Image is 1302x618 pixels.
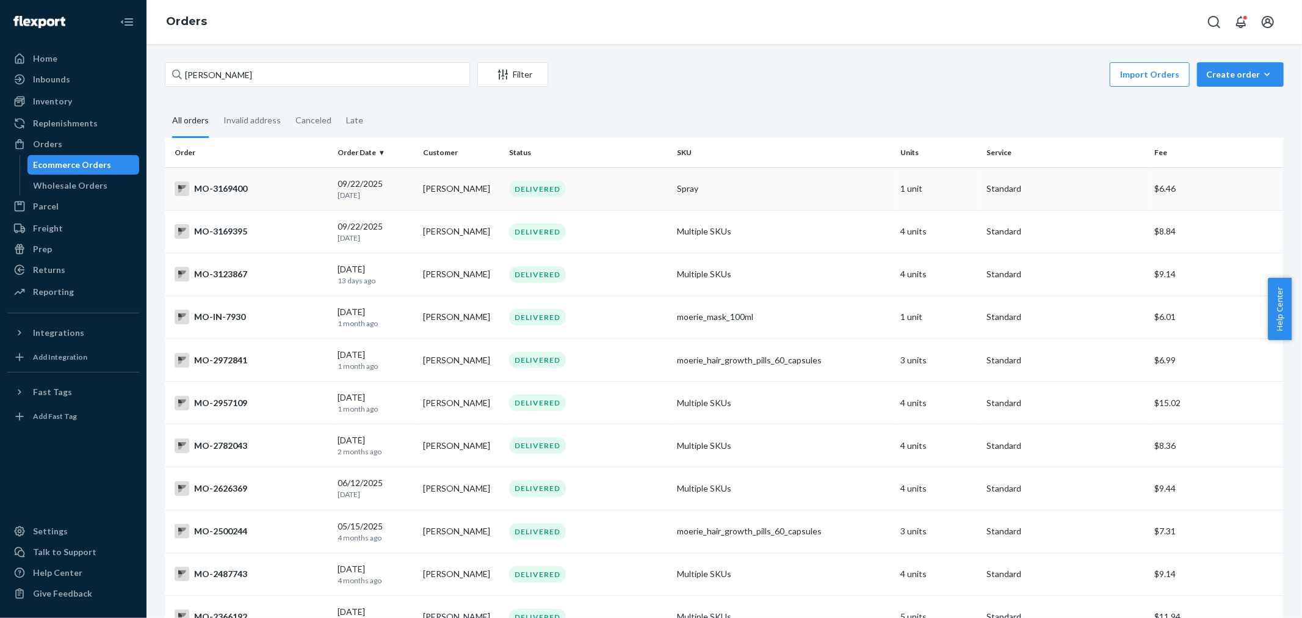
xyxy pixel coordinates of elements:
[338,220,414,243] div: 09/22/2025
[418,382,504,424] td: [PERSON_NAME]
[986,225,1145,238] p: Standard
[338,533,414,543] p: 4 months ago
[509,523,566,540] div: DELIVERED
[34,159,112,171] div: Ecommerce Orders
[986,482,1145,495] p: Standard
[338,190,414,200] p: [DATE]
[1149,553,1284,595] td: $9.14
[672,424,896,467] td: Multiple SKUs
[338,318,414,329] p: 1 month ago
[423,147,499,158] div: Customer
[223,104,281,136] div: Invalid address
[33,352,87,362] div: Add Integration
[7,382,139,402] button: Fast Tags
[7,92,139,111] a: Inventory
[338,446,414,457] p: 2 months ago
[338,263,414,286] div: [DATE]
[33,138,62,150] div: Orders
[418,210,504,253] td: [PERSON_NAME]
[677,354,891,366] div: moerie_hair_growth_pills_60_capsules
[7,584,139,603] button: Give Feedback
[7,563,139,583] a: Help Center
[7,239,139,259] a: Prep
[509,566,566,583] div: DELIVERED
[672,210,896,253] td: Multiple SKUs
[672,467,896,510] td: Multiple SKUs
[33,200,59,213] div: Parcel
[1229,10,1253,34] button: Open notifications
[418,467,504,510] td: [PERSON_NAME]
[338,489,414,500] p: [DATE]
[478,68,548,81] div: Filter
[338,575,414,586] p: 4 months ago
[33,546,96,558] div: Talk to Support
[33,386,72,398] div: Fast Tags
[175,396,328,410] div: MO-2957109
[896,339,982,382] td: 3 units
[896,138,982,167] th: Units
[418,510,504,553] td: [PERSON_NAME]
[896,253,982,296] td: 4 units
[338,520,414,543] div: 05/15/2025
[1197,62,1284,87] button: Create order
[896,553,982,595] td: 4 units
[1268,278,1292,340] button: Help Center
[672,553,896,595] td: Multiple SKUs
[33,587,92,600] div: Give Feedback
[175,267,328,282] div: MO-3123867
[677,311,891,323] div: moerie_mask_100ml
[33,53,57,65] div: Home
[27,176,140,195] a: Wholesale Orders
[338,404,414,414] p: 1 month ago
[33,327,84,339] div: Integrations
[338,306,414,329] div: [DATE]
[1149,424,1284,467] td: $8.36
[175,310,328,324] div: MO-IN-7930
[896,210,982,253] td: 4 units
[896,167,982,210] td: 1 unit
[7,134,139,154] a: Orders
[172,104,209,138] div: All orders
[7,114,139,133] a: Replenishments
[33,117,98,129] div: Replenishments
[509,394,566,411] div: DELIVERED
[33,567,82,579] div: Help Center
[986,397,1145,409] p: Standard
[34,180,108,192] div: Wholesale Orders
[33,411,77,421] div: Add Fast Tag
[175,353,328,368] div: MO-2972841
[986,568,1145,580] p: Standard
[7,522,139,541] a: Settings
[896,424,982,467] td: 4 units
[7,219,139,238] a: Freight
[896,467,982,510] td: 4 units
[672,253,896,296] td: Multiple SKUs
[1149,510,1284,553] td: $7.31
[115,10,139,34] button: Close Navigation
[986,311,1145,323] p: Standard
[13,16,65,28] img: Flexport logo
[1206,68,1275,81] div: Create order
[33,264,65,276] div: Returns
[33,95,72,107] div: Inventory
[677,525,891,537] div: moerie_hair_growth_pills_60_capsules
[418,253,504,296] td: [PERSON_NAME]
[896,296,982,338] td: 1 unit
[986,440,1145,452] p: Standard
[896,510,982,553] td: 3 units
[175,481,328,496] div: MO-2626369
[896,382,982,424] td: 4 units
[33,286,74,298] div: Reporting
[7,260,139,280] a: Returns
[175,224,328,239] div: MO-3169395
[33,525,68,537] div: Settings
[27,155,140,175] a: Ecommerce Orders
[1149,138,1284,167] th: Fee
[338,477,414,500] div: 06/12/2025
[986,268,1145,280] p: Standard
[156,4,217,40] ol: breadcrumbs
[1149,253,1284,296] td: $9.14
[7,70,139,89] a: Inbounds
[33,243,52,255] div: Prep
[175,181,328,196] div: MO-3169400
